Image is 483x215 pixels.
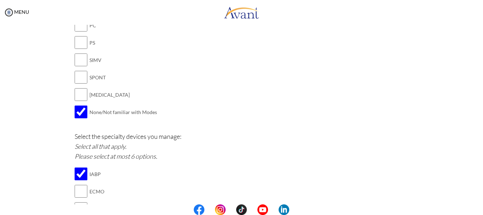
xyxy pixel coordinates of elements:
img: li.png [279,204,289,215]
td: PS [89,34,157,51]
img: blank.png [204,204,215,215]
td: None/Not familiar with Modes [89,103,157,121]
td: SPONT [89,69,157,86]
img: tt.png [236,204,247,215]
img: blank.png [247,204,257,215]
a: MENU [4,9,29,15]
p: Select the specialty devices you manage: [75,131,409,161]
img: fb.png [194,204,204,215]
td: PC [89,17,157,34]
img: yt.png [257,204,268,215]
td: [MEDICAL_DATA] [89,86,157,103]
img: icon-menu.png [4,7,14,18]
img: in.png [215,204,226,215]
td: ECMO [89,183,130,200]
td: IABP [89,165,130,183]
img: blank.png [268,204,279,215]
img: logo.png [224,2,259,23]
i: Select all that apply. Please select at most 6 options. [75,142,157,160]
td: SIMV [89,51,157,69]
img: blank.png [226,204,236,215]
